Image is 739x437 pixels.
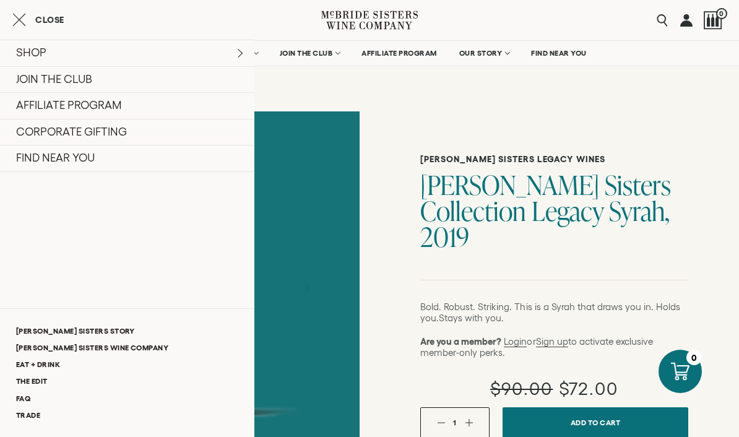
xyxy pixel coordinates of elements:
[523,41,595,66] a: FIND NEAR YOU
[420,336,501,347] strong: Are you a member?
[12,12,64,27] button: Close cart
[686,350,702,365] div: 0
[504,336,527,347] a: Login
[420,172,688,250] h1: [PERSON_NAME] Sisters Collection Legacy Syrah, 2019
[272,41,348,66] a: JOIN THE CLUB
[490,379,553,399] s: $90.00
[420,154,688,165] h6: [PERSON_NAME] Sisters Legacy Wines
[453,418,456,426] span: 1
[420,336,688,358] p: or to activate exclusive member-only perks.
[716,8,727,19] span: 0
[571,413,621,431] span: Add To Cart
[536,336,568,347] a: Sign up
[531,49,587,58] span: FIND NEAR YOU
[439,313,504,323] span: Stays with you.
[451,41,517,66] a: OUR STORY
[420,301,680,323] span: Bold. Robust. Striking. This is a Syrah that draws you in. Holds you.
[280,49,333,58] span: JOIN THE CLUB
[290,272,322,304] button: Next
[459,49,503,58] span: OUR STORY
[559,379,618,399] span: $72.00
[35,15,64,24] span: Close
[361,49,437,58] span: AFFILIATE PROGRAM
[353,41,445,66] a: AFFILIATE PROGRAM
